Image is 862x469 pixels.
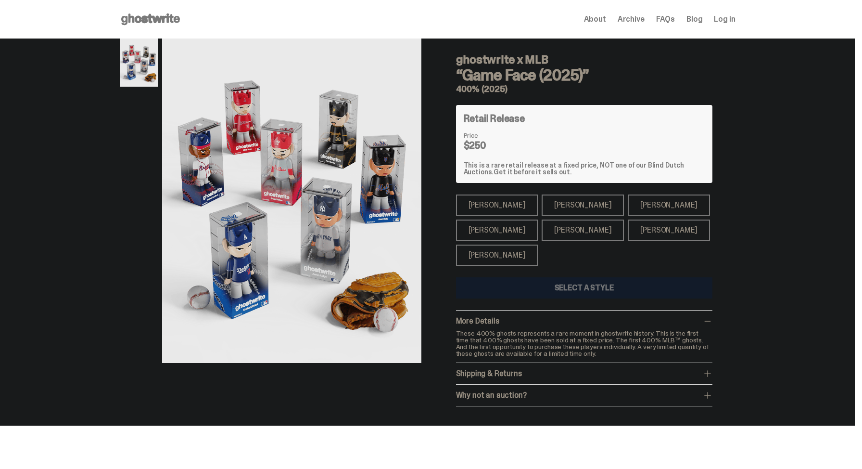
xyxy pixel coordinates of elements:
[162,39,421,363] img: MLB%20400%25%20Primary%20Image.png
[456,316,499,326] span: More Details
[456,391,712,400] div: Why not an auction?
[120,39,158,87] img: MLB%20400%25%20Primary%20Image.png
[686,15,702,23] a: Blog
[555,284,614,292] div: Select a Style
[456,54,712,65] h4: ghostwrite x MLB
[456,67,712,83] h3: “Game Face (2025)”
[456,220,538,241] div: [PERSON_NAME]
[584,15,606,23] a: About
[542,220,624,241] div: [PERSON_NAME]
[456,245,538,266] div: [PERSON_NAME]
[714,15,735,23] a: Log in
[618,15,645,23] a: Archive
[464,132,512,139] dt: Price
[628,195,710,216] div: [PERSON_NAME]
[456,85,712,93] h5: 400% (2025)
[628,220,710,241] div: [PERSON_NAME]
[464,162,705,175] div: This is a rare retail release at a fixed price, NOT one of our Blind Dutch Auctions.
[494,168,571,176] span: Get it before it sells out.
[456,369,712,378] div: Shipping & Returns
[656,15,675,23] a: FAQs
[456,277,712,299] button: Select a Style
[542,195,624,216] div: [PERSON_NAME]
[464,141,512,150] dd: $250
[456,330,712,357] p: These 400% ghosts represents a rare moment in ghostwrite history. This is the first time that 400...
[456,195,538,216] div: [PERSON_NAME]
[464,114,525,123] h4: Retail Release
